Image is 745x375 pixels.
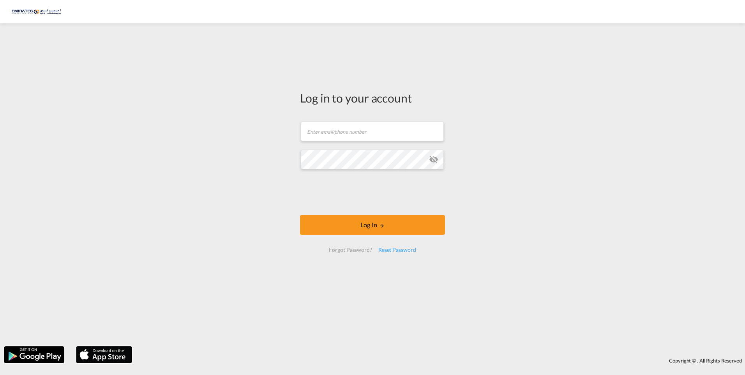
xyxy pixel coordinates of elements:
[375,243,419,257] div: Reset Password
[75,345,133,364] img: apple.png
[3,345,65,364] img: google.png
[326,243,375,257] div: Forgot Password?
[429,155,438,164] md-icon: icon-eye-off
[300,90,445,106] div: Log in to your account
[136,354,745,367] div: Copyright © . All Rights Reserved
[301,122,444,141] input: Enter email/phone number
[300,215,445,235] button: LOGIN
[12,3,64,21] img: c67187802a5a11ec94275b5db69a26e6.png
[313,177,432,207] iframe: reCAPTCHA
